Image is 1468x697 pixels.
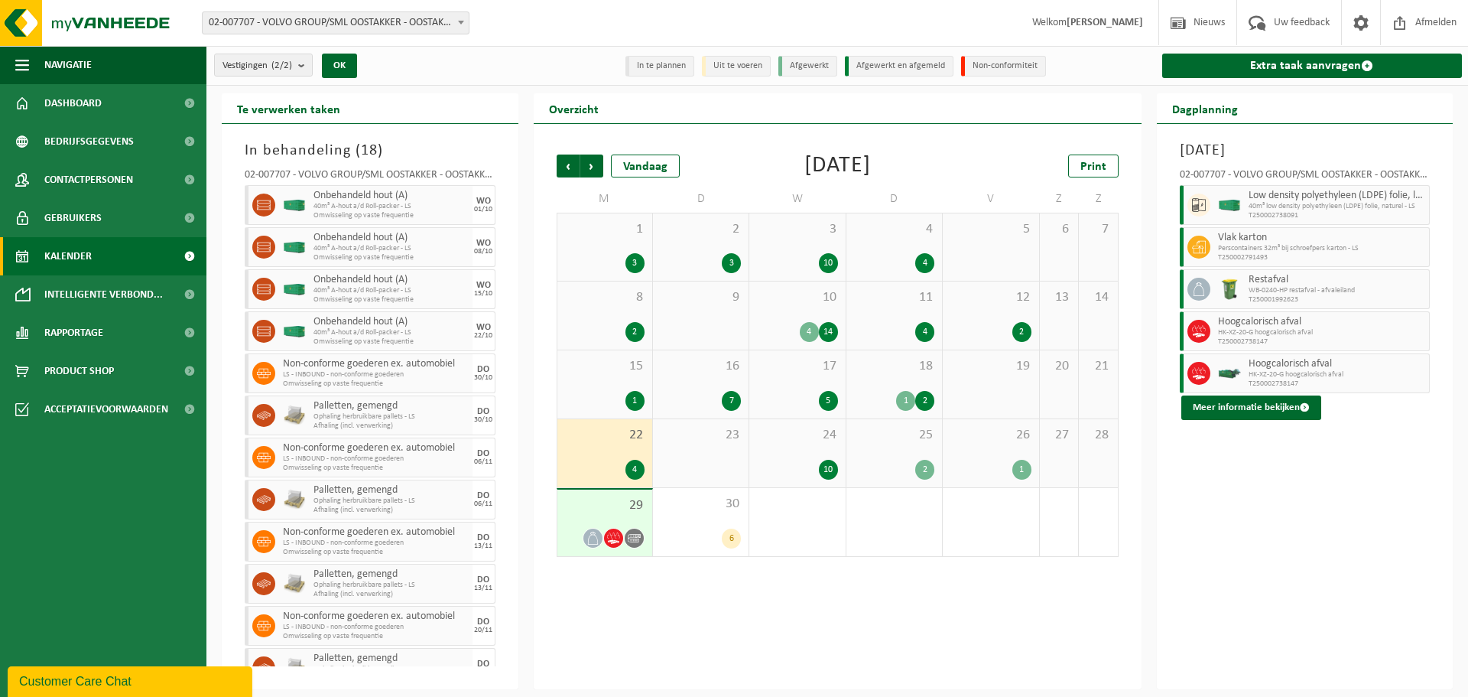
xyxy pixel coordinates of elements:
span: Vlak karton [1218,232,1426,244]
div: 1 [1012,460,1031,480]
a: Print [1068,155,1119,178]
div: DO [477,365,489,374]
span: 21 [1086,358,1109,375]
div: WO [476,197,491,206]
span: 1 [565,221,645,238]
button: OK [322,54,357,78]
div: 06/11 [474,500,492,508]
span: Omwisseling op vaste frequentie [283,632,469,641]
img: HK-XC-40-GN-00 [283,284,306,295]
span: 23 [661,427,741,444]
span: 2 [661,221,741,238]
span: Onbehandeld hout (A) [313,274,469,286]
div: 10 [819,460,838,480]
span: 14 [1086,289,1109,306]
span: 11 [854,289,934,306]
img: LP-PA-00000-WDN-11 [283,404,306,427]
span: Non-conforme goederen ex. automobiel [283,611,469,623]
span: Palletten, gemengd [313,653,469,665]
div: 02-007707 - VOLVO GROUP/SML OOSTAKKER - OOSTAKKER [1180,170,1431,185]
span: 12 [950,289,1031,306]
span: Omwisseling op vaste frequentie [283,464,469,473]
div: 10 [819,253,838,273]
span: 24 [757,427,837,444]
img: LP-PA-00000-WDN-11 [283,572,306,595]
span: 20 [1047,358,1070,375]
div: WO [476,281,491,290]
span: 02-007707 - VOLVO GROUP/SML OOSTAKKER - OOSTAKKER [203,12,469,34]
div: 2 [915,391,934,411]
span: 10 [757,289,837,306]
div: 20/11 [474,627,492,634]
span: 15 [565,358,645,375]
span: 28 [1086,427,1109,444]
span: Perscontainers 32m³ bij schroefpers karton - LS [1218,244,1426,253]
span: 18 [361,143,378,158]
span: Bedrijfsgegevens [44,122,134,161]
span: Ophaling herbruikbare pallets - LS [313,412,469,422]
div: 13/11 [474,542,492,550]
span: 18 [854,358,934,375]
td: D [653,185,749,213]
div: 30/10 [474,374,492,382]
div: [DATE] [804,155,871,178]
td: V [943,185,1039,213]
span: Omwisseling op vaste frequentie [313,295,469,305]
div: 06/11 [474,458,492,466]
div: 3 [722,253,741,273]
span: 25 [854,427,934,444]
span: T250002738147 [1218,337,1426,347]
div: 14 [819,322,838,342]
span: 29 [565,497,645,514]
span: Ophaling herbruikbare pallets - LS [313,665,469,674]
span: Ophaling herbruikbare pallets - LS [313,581,469,590]
img: HK-XC-40-GN-00 [1218,200,1241,211]
span: Omwisseling op vaste frequentie [313,211,469,220]
span: LS - INBOUND - non-conforme goederen [283,623,469,632]
div: 30/10 [474,416,492,424]
span: Print [1080,161,1106,173]
span: 30 [661,496,741,513]
span: T250002738147 [1249,379,1426,389]
span: 6 [1047,221,1070,238]
button: Meer informatie bekijken [1181,396,1321,420]
div: DO [477,660,489,669]
span: 9 [661,289,741,306]
span: Non-conforme goederen ex. automobiel [283,526,469,539]
div: WO [476,323,491,332]
iframe: chat widget [8,663,255,697]
span: 7 [1086,221,1109,238]
li: Non-conformiteit [961,56,1046,77]
span: Vestigingen [222,54,292,77]
a: Extra taak aanvragen [1162,54,1463,78]
span: Hoogcalorisch afval [1249,358,1426,370]
div: 15/10 [474,290,492,298]
h3: In behandeling ( ) [245,139,495,162]
span: Gebruikers [44,199,102,237]
button: Vestigingen(2/2) [214,54,313,77]
div: DO [477,491,489,500]
span: 40m³ A-hout a/d Roll-packer - LS [313,244,469,253]
span: 02-007707 - VOLVO GROUP/SML OOSTAKKER - OOSTAKKER [202,11,469,34]
span: 26 [950,427,1031,444]
li: Afgewerkt en afgemeld [845,56,953,77]
span: Low density polyethyleen (LDPE) folie, los, naturel [1249,190,1426,202]
img: HK-XC-40-GN-00 [283,200,306,211]
span: Ophaling herbruikbare pallets - LS [313,497,469,506]
span: Restafval [1249,274,1426,286]
img: LP-PA-00000-WDN-11 [283,488,306,511]
div: 08/10 [474,248,492,256]
img: LP-PA-00000-WDN-11 [283,656,306,679]
span: 40m³ low density polyethyleen (LDPE) folie, naturel - LS [1249,202,1426,211]
span: 19 [950,358,1031,375]
h2: Overzicht [534,93,614,123]
li: Afgewerkt [778,56,837,77]
span: T250001992623 [1249,295,1426,305]
span: Intelligente verbond... [44,275,163,314]
div: 2 [625,322,645,342]
span: Omwisseling op vaste frequentie [313,337,469,347]
span: Afhaling (incl. verwerking) [313,590,469,599]
strong: [PERSON_NAME] [1067,17,1143,28]
span: Onbehandeld hout (A) [313,232,469,244]
span: 4 [854,221,934,238]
